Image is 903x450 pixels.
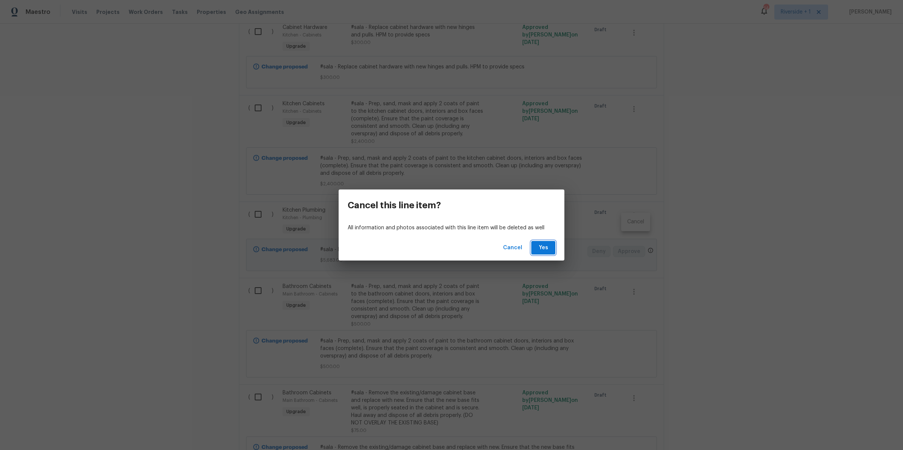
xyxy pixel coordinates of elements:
span: Yes [537,243,549,253]
span: Cancel [503,243,522,253]
p: All information and photos associated with this line item will be deleted as well [348,224,555,232]
h3: Cancel this line item? [348,200,441,211]
button: Yes [531,241,555,255]
button: Cancel [500,241,525,255]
